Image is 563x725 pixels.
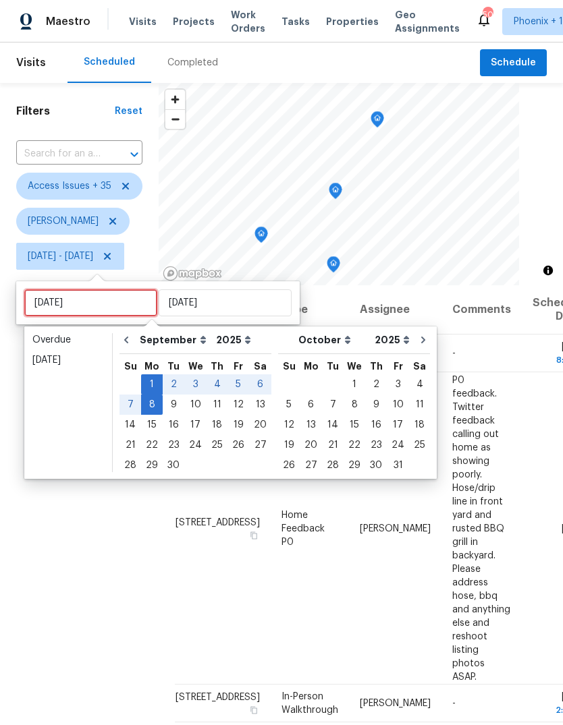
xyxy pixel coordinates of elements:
div: 29 [344,456,365,475]
div: 7 [119,395,141,414]
div: Thu Oct 16 2025 [365,415,387,435]
abbr: Tuesday [167,361,180,371]
span: [STREET_ADDRESS] [176,693,260,702]
abbr: Saturday [413,361,426,371]
div: Fri Sep 19 2025 [227,415,249,435]
span: [PERSON_NAME] [28,214,99,228]
button: Zoom in [165,90,185,109]
div: 6 [300,395,322,414]
div: 4 [207,375,227,394]
abbr: Thursday [370,361,383,371]
div: 5 [227,375,249,394]
abbr: Saturday [254,361,267,371]
div: Sat Sep 20 2025 [249,415,271,435]
input: Sat, Jan 01 [24,289,157,316]
div: 30 [365,456,387,475]
div: 21 [322,436,344,455]
span: [STREET_ADDRESS] [176,517,260,527]
span: Properties [326,15,379,28]
div: 1 [141,375,163,394]
div: Map marker [327,256,340,277]
abbr: Wednesday [188,361,203,371]
div: Tue Oct 28 2025 [322,455,344,475]
div: Mon Oct 20 2025 [300,435,322,455]
span: Maestro [46,15,90,28]
canvas: Map [159,83,519,285]
div: 10 [184,395,207,414]
div: Wed Sep 24 2025 [184,435,207,455]
div: 9 [365,395,387,414]
span: Tasks [281,17,310,26]
div: [DATE] [32,353,104,367]
button: Zoom out [165,109,185,129]
div: 16 [163,415,184,434]
div: Fri Oct 24 2025 [387,435,409,455]
div: Wed Oct 29 2025 [344,455,365,475]
div: 25 [207,436,227,455]
div: Fri Oct 17 2025 [387,415,409,435]
span: Visits [129,15,157,28]
div: 26 [278,456,300,475]
button: Schedule [480,49,547,77]
div: Sat Sep 13 2025 [249,395,271,415]
abbr: Friday [394,361,403,371]
div: Mon Oct 13 2025 [300,415,322,435]
div: 14 [322,415,344,434]
div: Map marker [329,183,342,204]
button: Copy Address [248,704,260,716]
div: 13 [300,415,322,434]
abbr: Tuesday [327,361,339,371]
div: Tue Sep 16 2025 [163,415,184,435]
div: Wed Sep 10 2025 [184,395,207,415]
div: 23 [365,436,387,455]
div: Sun Sep 07 2025 [119,395,141,415]
div: 30 [163,456,184,475]
div: 50 [483,8,492,22]
select: Year [371,330,413,350]
div: Scheduled [84,55,135,69]
div: Thu Oct 09 2025 [365,395,387,415]
div: Sun Oct 19 2025 [278,435,300,455]
select: Year [213,330,254,350]
div: Tue Sep 30 2025 [163,455,184,475]
div: 12 [278,415,300,434]
span: Toggle attribution [544,263,552,278]
div: Tue Oct 07 2025 [322,395,344,415]
div: Sun Sep 21 2025 [119,435,141,455]
button: Go to next month [413,326,433,353]
div: 19 [278,436,300,455]
div: 7 [322,395,344,414]
a: Mapbox homepage [163,266,222,281]
div: 22 [141,436,163,455]
div: Thu Sep 11 2025 [207,395,227,415]
div: Sat Sep 06 2025 [249,374,271,395]
div: Tue Sep 02 2025 [163,374,184,395]
span: - [452,349,456,358]
div: Sat Oct 18 2025 [409,415,430,435]
div: Sat Oct 04 2025 [409,374,430,395]
button: Open [125,145,144,164]
div: Fri Oct 10 2025 [387,395,409,415]
div: 2 [365,375,387,394]
div: Mon Sep 29 2025 [141,455,163,475]
span: [DATE] - [DATE] [28,250,93,263]
span: [PERSON_NAME] [360,699,431,708]
div: Tue Sep 23 2025 [163,435,184,455]
div: 18 [409,415,430,434]
button: Copy Address [248,529,260,541]
div: Map marker [254,227,268,248]
span: - [452,699,456,708]
span: Schedule [491,55,536,71]
div: Thu Oct 30 2025 [365,455,387,475]
div: 29 [141,456,163,475]
div: Sat Sep 27 2025 [249,435,271,455]
div: 6 [249,375,271,394]
th: Assignee [349,285,441,335]
div: Mon Sep 15 2025 [141,415,163,435]
div: Completed [167,56,218,69]
span: Geo Assignments [395,8,460,35]
div: 15 [141,415,163,434]
div: 16 [365,415,387,434]
span: [PERSON_NAME] [360,523,431,533]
